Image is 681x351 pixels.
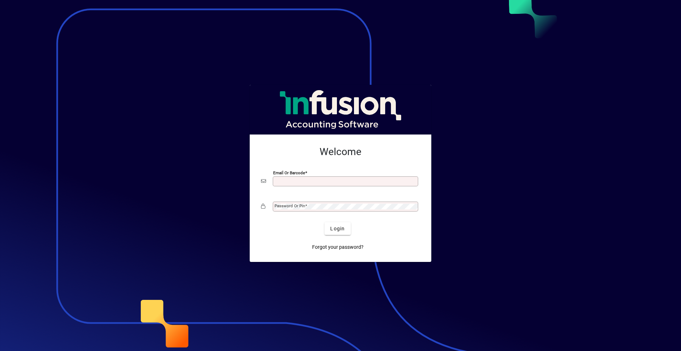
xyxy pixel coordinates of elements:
[261,146,420,158] h2: Welcome
[275,203,305,208] mat-label: Password or Pin
[312,243,364,251] span: Forgot your password?
[325,222,350,235] button: Login
[330,225,345,232] span: Login
[273,170,305,175] mat-label: Email or Barcode
[309,241,366,253] a: Forgot your password?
